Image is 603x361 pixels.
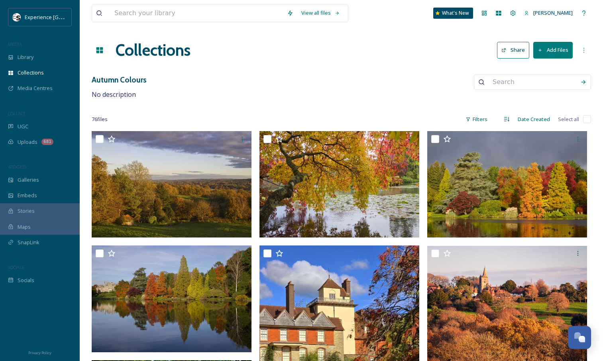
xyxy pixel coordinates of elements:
[259,131,419,238] img: NT Sheffield park autumn trees over pond 1806308.jpg
[92,131,251,238] img: NT Standen autum scenic .jpg
[18,138,37,146] span: Uploads
[427,131,587,238] img: NT Sheffield Park autumn trees.jpg
[514,112,554,127] div: Date Created
[18,207,35,215] span: Stories
[28,347,51,357] a: Privacy Policy
[433,8,473,19] a: What's New
[462,112,491,127] div: Filters
[92,90,136,99] span: No description
[18,53,33,61] span: Library
[558,116,579,123] span: Select all
[92,245,251,352] img: NT Sheffield Park autumn lake 1806175.jpg
[18,192,37,199] span: Embeds
[497,42,529,58] button: Share
[116,38,191,62] a: Collections
[533,42,573,58] button: Add Files
[520,5,577,21] a: [PERSON_NAME]
[18,84,53,92] span: Media Centres
[110,4,283,22] input: Search your library
[8,41,22,47] span: MEDIA
[18,239,39,246] span: SnapLink
[533,9,573,16] span: [PERSON_NAME]
[18,176,39,184] span: Galleries
[18,123,28,130] span: UGC
[25,13,104,21] span: Experience [GEOGRAPHIC_DATA]
[568,326,591,349] button: Open Chat
[489,73,576,91] input: Search
[297,5,344,21] a: View all files
[41,139,53,145] div: 681
[8,110,25,116] span: COLLECT
[18,223,31,231] span: Maps
[13,13,21,21] img: WSCC%20ES%20Socials%20Icon%20-%20Secondary%20-%20Black.jpg
[8,264,24,270] span: SOCIALS
[92,74,147,86] h3: Autumn Colours
[28,350,51,355] span: Privacy Policy
[18,277,34,284] span: Socials
[92,116,108,123] span: 76 file s
[8,164,26,170] span: WIDGETS
[18,69,44,77] span: Collections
